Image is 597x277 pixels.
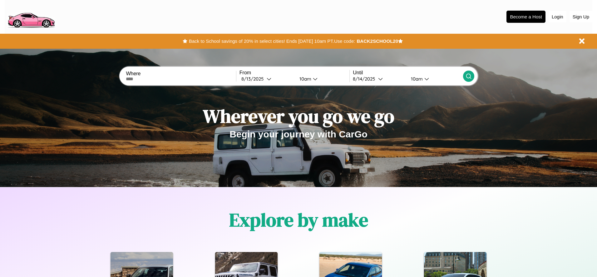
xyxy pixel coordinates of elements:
button: Login [549,11,566,22]
button: 10am [406,76,463,82]
label: Until [353,70,463,76]
button: Sign Up [570,11,592,22]
label: Where [126,71,236,77]
img: logo [5,3,57,29]
button: 8/13/2025 [239,76,294,82]
button: 10am [294,76,349,82]
h1: Explore by make [229,207,368,233]
b: BACK2SCHOOL20 [357,38,398,44]
button: Become a Host [506,11,545,23]
div: 10am [408,76,424,82]
button: Back to School savings of 20% in select cities! Ends [DATE] 10am PT.Use code: [187,37,357,46]
div: 10am [296,76,313,82]
label: From [239,70,349,76]
div: 8 / 14 / 2025 [353,76,378,82]
div: 8 / 13 / 2025 [241,76,267,82]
